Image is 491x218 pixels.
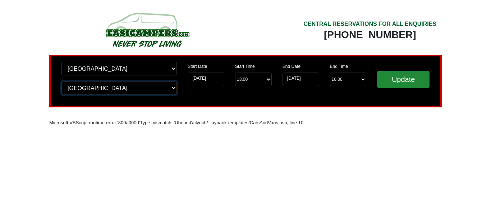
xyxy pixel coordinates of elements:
font: Type mismatch: 'Ubound' [140,120,192,125]
font: error '800a000d' [106,120,140,125]
font: /clynch/_jaybank-templates/CarsAndVans.asp [192,120,287,125]
input: Update [377,71,430,88]
label: End Date [283,63,300,70]
label: End Time [330,63,348,70]
input: Start Date [188,73,224,86]
img: campers-checkout-logo.png [79,10,216,50]
div: [PHONE_NUMBER] [303,28,436,41]
label: Start Time [235,63,255,70]
input: Return Date [283,73,319,86]
label: Start Date [188,63,207,70]
font: Microsoft VBScript runtime [49,120,105,125]
font: , line 10 [287,120,304,125]
div: CENTRAL RESERVATIONS FOR ALL ENQUIRIES [303,20,436,28]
